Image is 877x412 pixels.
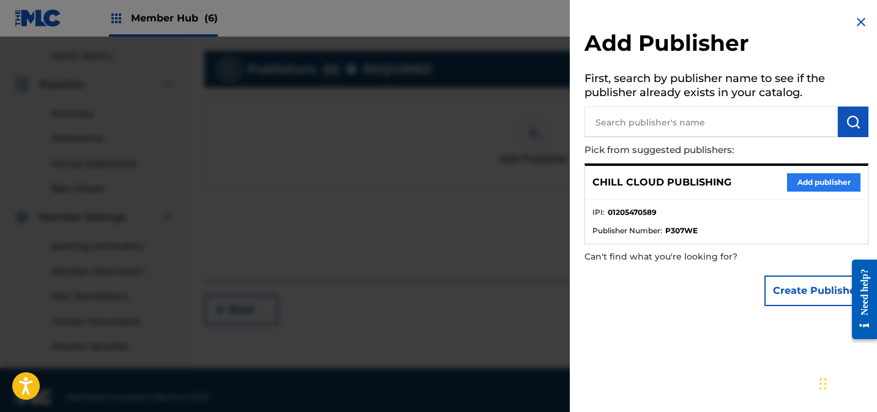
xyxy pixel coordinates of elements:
[204,12,218,24] span: (6)
[584,29,868,61] h2: Add Publisher
[665,225,698,236] strong: P307WE
[843,250,877,349] iframe: Resource Center
[592,225,662,236] span: Publisher Number :
[584,107,838,137] input: Search publisher's name
[764,275,868,306] button: Create Publisher
[592,207,605,218] span: IPI :
[608,207,657,218] strong: 01205470589
[787,173,860,192] button: Add publisher
[109,11,124,26] img: Top Rightsholders
[131,11,218,25] span: Member Hub
[846,114,860,129] img: Search Works
[592,175,731,190] p: CHILL CLOUD PUBLISHING
[584,137,799,163] p: Pick from suggested publishers:
[816,353,877,412] iframe: Chat Widget
[15,9,62,27] img: MLC Logo
[584,68,868,107] h5: First, search by publisher name to see if the publisher already exists in your catalog.
[819,365,827,402] div: Drag
[584,244,799,269] p: Can't find what you're looking for?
